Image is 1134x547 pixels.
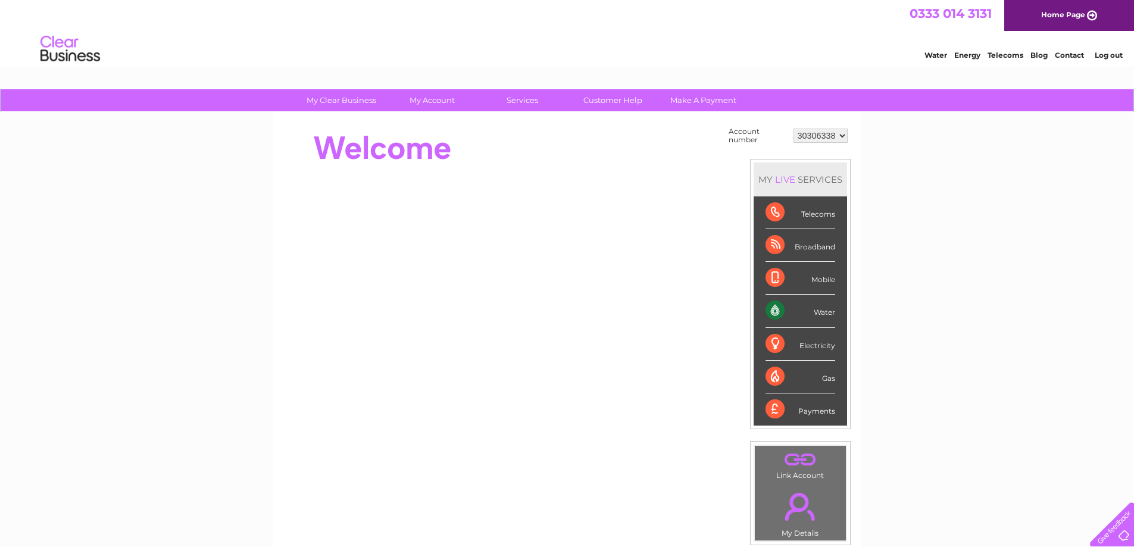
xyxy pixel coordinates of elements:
[766,229,835,262] div: Broadband
[383,89,481,111] a: My Account
[1095,51,1123,60] a: Log out
[766,262,835,295] div: Mobile
[726,124,791,147] td: Account number
[754,445,846,483] td: Link Account
[773,174,798,185] div: LIVE
[758,449,843,470] a: .
[766,196,835,229] div: Telecoms
[754,162,847,196] div: MY SERVICES
[758,486,843,527] a: .
[924,51,947,60] a: Water
[910,6,992,21] a: 0333 014 3131
[473,89,571,111] a: Services
[766,393,835,426] div: Payments
[954,51,980,60] a: Energy
[766,361,835,393] div: Gas
[1030,51,1048,60] a: Blog
[564,89,662,111] a: Customer Help
[292,89,391,111] a: My Clear Business
[1055,51,1084,60] a: Contact
[40,31,101,67] img: logo.png
[766,295,835,327] div: Water
[754,483,846,541] td: My Details
[654,89,752,111] a: Make A Payment
[766,328,835,361] div: Electricity
[988,51,1023,60] a: Telecoms
[286,7,849,58] div: Clear Business is a trading name of Verastar Limited (registered in [GEOGRAPHIC_DATA] No. 3667643...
